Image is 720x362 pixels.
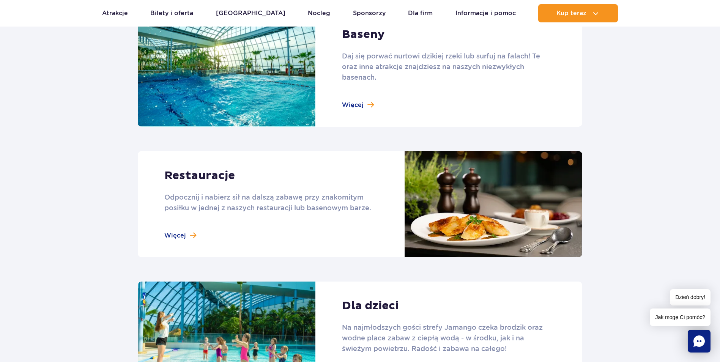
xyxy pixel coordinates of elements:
a: Nocleg [308,4,330,22]
a: Bilety i oferta [150,4,193,22]
a: Dla firm [408,4,433,22]
span: Kup teraz [556,10,586,17]
a: Atrakcje [102,4,128,22]
a: Sponsorzy [353,4,386,22]
span: Dzień dobry! [670,289,711,305]
a: [GEOGRAPHIC_DATA] [216,4,285,22]
div: Chat [688,330,711,353]
button: Kup teraz [538,4,618,22]
span: Jak mogę Ci pomóc? [650,308,711,326]
a: Informacje i pomoc [455,4,516,22]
